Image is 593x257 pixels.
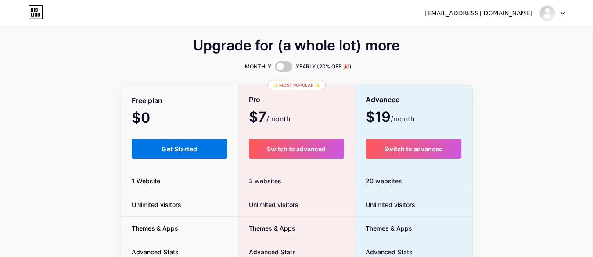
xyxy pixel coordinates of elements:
[384,145,443,153] span: Switch to advanced
[193,40,400,51] span: Upgrade for (a whole lot) more
[121,247,189,257] span: Advanced Stats
[366,92,400,107] span: Advanced
[267,145,326,153] span: Switch to advanced
[238,247,296,257] span: Advanced Stats
[355,200,415,209] span: Unlimited visitors
[366,139,462,159] button: Switch to advanced
[267,80,326,90] div: ✨ Most popular ✨
[121,176,171,186] span: 1 Website
[355,224,412,233] span: Themes & Apps
[425,9,532,18] div: [EMAIL_ADDRESS][DOMAIN_NAME]
[245,62,271,71] span: MONTHLY
[249,112,290,124] span: $7
[266,114,290,124] span: /month
[238,224,295,233] span: Themes & Apps
[249,139,344,159] button: Switch to advanced
[238,200,298,209] span: Unlimited visitors
[162,145,197,153] span: Get Started
[121,200,192,209] span: Unlimited visitors
[355,169,472,193] div: 20 websites
[132,93,162,108] span: Free plan
[121,224,189,233] span: Themes & Apps
[296,62,352,71] span: YEARLY (20% OFF 🎉)
[366,112,414,124] span: $19
[238,169,355,193] div: 3 websites
[539,5,556,21] img: flowrecovery
[391,114,414,124] span: /month
[132,113,174,125] span: $0
[355,247,413,257] span: Advanced Stats
[132,139,228,159] button: Get Started
[249,92,260,107] span: Pro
